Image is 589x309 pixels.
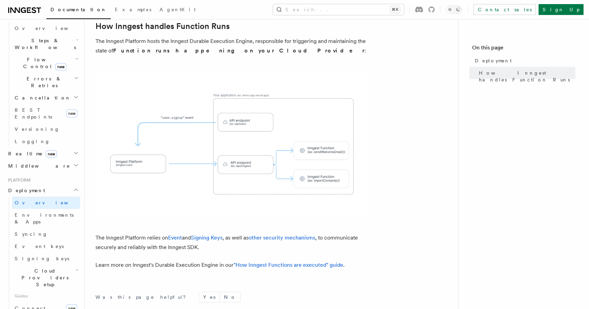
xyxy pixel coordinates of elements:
a: Overview [12,22,80,34]
p: Was this page helpful? [95,294,191,300]
a: How Inngest handles Function Runs [95,21,230,31]
span: Steps & Workflows [12,37,76,51]
a: Overview [12,197,80,209]
span: Documentation [50,7,107,12]
a: other security mechanisms [248,234,315,241]
button: Errors & Retries [12,73,80,92]
a: REST Endpointsnew [12,104,80,123]
button: Search...⌘K [273,4,404,15]
span: Signing keys [15,256,69,261]
span: Flow Control [12,56,75,70]
span: new [46,150,57,158]
span: Guides [12,291,80,302]
a: Event keys [12,240,80,252]
a: AgentKit [155,2,200,18]
a: Environments & Apps [12,209,80,228]
button: Flow Controlnew [12,53,80,73]
a: How Inngest handles Function Runs [476,67,575,86]
a: Documentation [46,2,111,19]
a: Signing Keys [191,234,223,241]
button: Steps & Workflows [12,34,80,53]
span: Syncing [15,231,48,237]
span: Errors & Retries [12,75,74,89]
h4: On this page [472,44,575,55]
span: AgentKit [160,7,196,12]
button: Cloud Providers Setup [12,265,80,291]
span: Environments & Apps [15,212,74,225]
p: The Inngest Platform relies on and , as well as , to communicate securely and reliably with the I... [95,233,368,252]
a: Contact sales [473,4,536,15]
a: Versioning [12,123,80,135]
span: new [55,63,66,71]
a: Logging [12,135,80,148]
span: Deployment [5,187,45,194]
span: Cloud Providers Setup [12,267,75,288]
button: Deployment [5,184,80,197]
a: Signing keys [12,252,80,265]
span: Versioning [15,126,60,132]
span: Platform [5,177,31,183]
strong: Function runs happening on your Cloud Provider [113,47,365,54]
span: Realtime [5,150,57,157]
span: Examples [115,7,151,12]
a: Syncing [12,228,80,240]
span: How Inngest handles Function Runs [479,69,575,83]
button: Yes [199,292,220,302]
kbd: ⌘K [390,6,400,13]
span: Cancellation [12,94,71,101]
span: Event keys [15,244,64,249]
button: No [220,292,240,302]
a: Sign Up [539,4,584,15]
p: The Inngest Platform hosts the Inngest Durable Execution Engine, responsible for triggering and m... [95,36,368,56]
span: new [66,109,77,118]
img: The Inngest Platform communicates with your deployed Inngest Functions by sending requests to you... [95,73,368,215]
span: Logging [15,139,50,144]
button: Realtimenew [5,148,80,160]
a: Deployment [472,55,575,67]
button: Toggle dark mode [446,5,462,14]
span: Deployment [475,57,512,64]
a: Event [168,234,182,241]
span: Overview [15,26,85,31]
span: Overview [15,200,85,205]
div: Inngest Functions [5,22,80,148]
a: "How Inngest Functions are executed" guide [233,262,343,268]
button: Middleware [5,160,80,172]
button: Cancellation [12,92,80,104]
a: Examples [111,2,155,18]
p: Learn more on Inngest's Durable Execution Engine in our . [95,260,368,270]
span: Middleware [5,163,70,169]
span: REST Endpoints [15,107,52,120]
